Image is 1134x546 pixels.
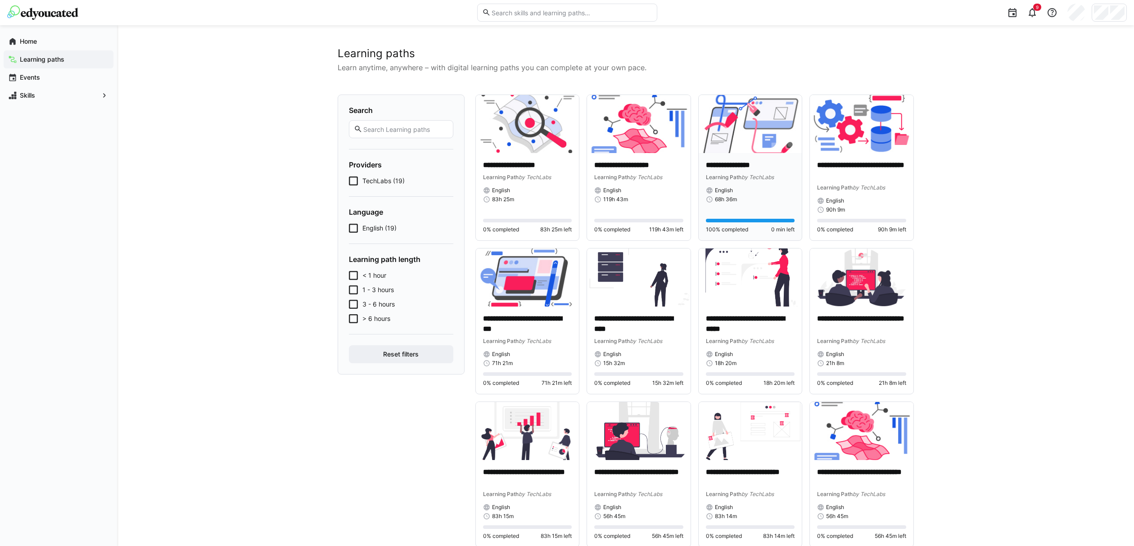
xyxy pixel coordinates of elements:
[382,350,420,359] span: Reset filters
[587,402,691,460] img: image
[706,532,742,540] span: 0% completed
[338,62,914,73] p: Learn anytime, anywhere – with digital learning paths you can complete at your own pace.
[349,255,453,264] h4: Learning path length
[349,106,453,115] h4: Search
[817,226,853,233] span: 0% completed
[715,513,737,520] span: 83h 14m
[603,351,621,358] span: English
[492,196,514,203] span: 83h 25m
[483,491,519,497] span: Learning Path
[603,196,628,203] span: 119h 43m
[630,174,662,180] span: by TechLabs
[706,379,742,387] span: 0% completed
[594,174,630,180] span: Learning Path
[810,248,913,307] img: image
[349,208,453,217] h4: Language
[362,125,448,133] input: Search Learning paths
[706,174,741,180] span: Learning Path
[587,248,691,307] img: image
[491,9,652,17] input: Search skills and learning paths…
[483,338,519,344] span: Learning Path
[826,197,844,204] span: English
[349,160,453,169] h4: Providers
[349,345,453,363] button: Reset filters
[810,402,913,460] img: image
[541,532,572,540] span: 83h 15m left
[853,491,885,497] span: by TechLabs
[706,226,748,233] span: 100% completed
[649,226,683,233] span: 119h 43m left
[492,187,510,194] span: English
[741,338,774,344] span: by TechLabs
[603,513,625,520] span: 56h 45m
[715,196,737,203] span: 68h 36m
[878,226,906,233] span: 90h 9m left
[741,491,774,497] span: by TechLabs
[492,351,510,358] span: English
[826,360,844,367] span: 21h 8m
[810,95,913,153] img: image
[519,491,551,497] span: by TechLabs
[879,379,906,387] span: 21h 8m left
[853,184,885,191] span: by TechLabs
[630,491,662,497] span: by TechLabs
[826,351,844,358] span: English
[519,174,551,180] span: by TechLabs
[362,314,390,323] span: > 6 hours
[1036,5,1039,10] span: 9
[492,504,510,511] span: English
[699,402,802,460] img: image
[699,95,802,153] img: image
[587,95,691,153] img: image
[817,491,853,497] span: Learning Path
[362,271,386,280] span: < 1 hour
[483,174,519,180] span: Learning Path
[594,338,630,344] span: Learning Path
[594,491,630,497] span: Learning Path
[362,176,405,185] span: TechLabs (19)
[826,206,845,213] span: 90h 9m
[715,360,736,367] span: 18h 20m
[715,187,733,194] span: English
[817,532,853,540] span: 0% completed
[699,248,802,307] img: image
[492,513,514,520] span: 83h 15m
[826,513,848,520] span: 56h 45m
[875,532,906,540] span: 56h 45m left
[603,187,621,194] span: English
[771,226,795,233] span: 0 min left
[764,379,795,387] span: 18h 20m left
[362,285,394,294] span: 1 - 3 hours
[483,532,519,540] span: 0% completed
[652,532,683,540] span: 56h 45m left
[338,47,914,60] h2: Learning paths
[817,338,853,344] span: Learning Path
[715,351,733,358] span: English
[652,379,683,387] span: 15h 32m left
[483,379,519,387] span: 0% completed
[826,504,844,511] span: English
[492,360,513,367] span: 71h 21m
[603,504,621,511] span: English
[706,491,741,497] span: Learning Path
[817,184,853,191] span: Learning Path
[741,174,774,180] span: by TechLabs
[594,532,630,540] span: 0% completed
[542,379,572,387] span: 71h 21m left
[594,379,630,387] span: 0% completed
[483,226,519,233] span: 0% completed
[594,226,630,233] span: 0% completed
[630,338,662,344] span: by TechLabs
[519,338,551,344] span: by TechLabs
[362,224,397,233] span: English (19)
[362,300,395,309] span: 3 - 6 hours
[476,248,579,307] img: image
[817,379,853,387] span: 0% completed
[706,338,741,344] span: Learning Path
[853,338,885,344] span: by TechLabs
[540,226,572,233] span: 83h 25m left
[603,360,625,367] span: 15h 32m
[476,95,579,153] img: image
[476,402,579,460] img: image
[763,532,795,540] span: 83h 14m left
